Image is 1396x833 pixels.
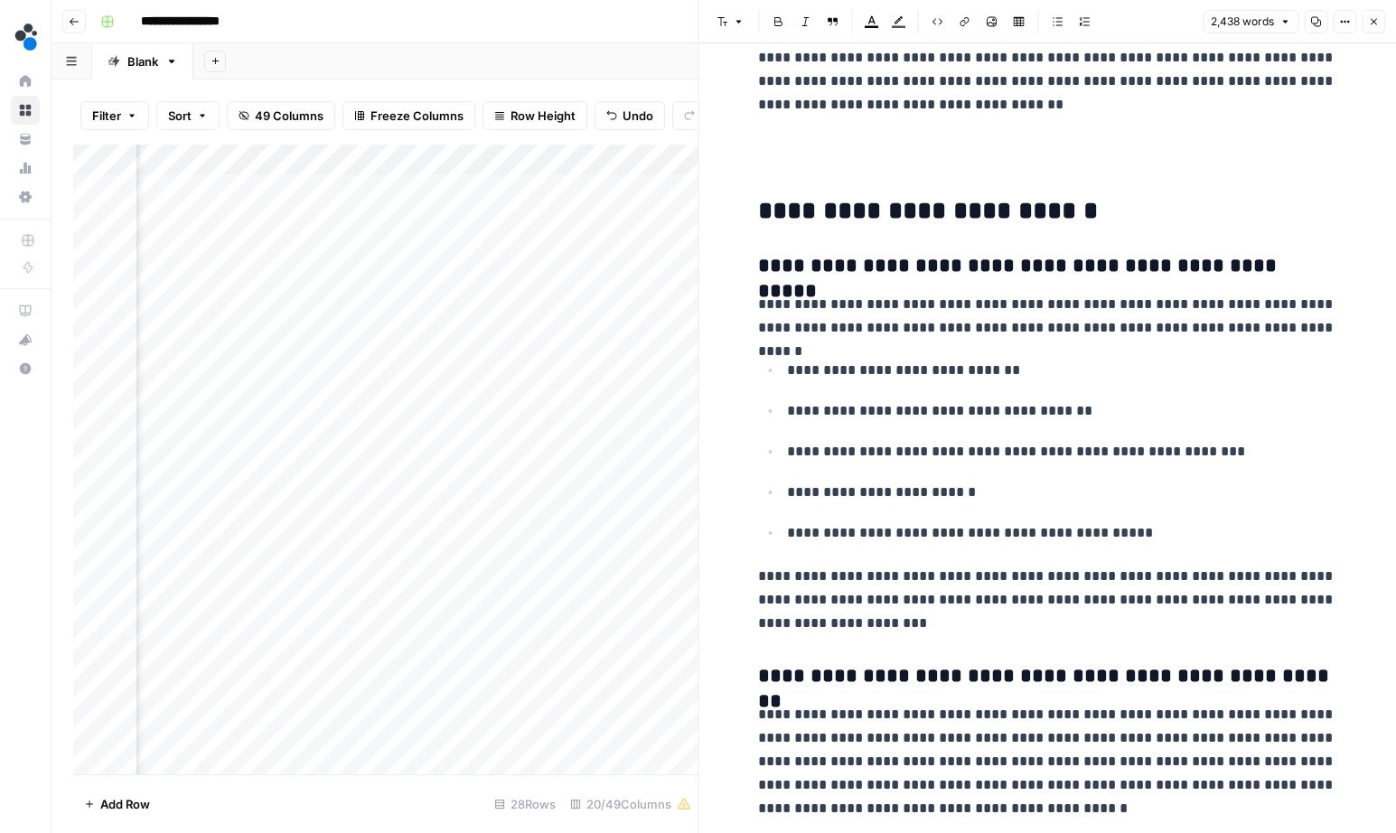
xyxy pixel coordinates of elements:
button: Help + Support [11,354,40,383]
button: 49 Columns [227,101,335,130]
div: 28 Rows [487,790,563,819]
button: Add Row [73,790,161,819]
a: AirOps Academy [11,296,40,325]
a: Home [11,67,40,96]
button: Workspace: spot.ai [11,14,40,60]
button: Row Height [483,101,587,130]
div: What's new? [12,326,39,353]
button: Sort [156,101,220,130]
span: Undo [623,107,653,125]
div: 20/49 Columns [563,790,698,819]
span: Sort [168,107,192,125]
div: Blank [127,52,158,70]
a: Settings [11,183,40,211]
span: 2,438 words [1211,14,1274,30]
button: Undo [595,101,665,130]
button: Freeze Columns [342,101,475,130]
a: Browse [11,96,40,125]
button: Filter [80,101,149,130]
span: Freeze Columns [370,107,464,125]
button: 2,438 words [1203,10,1298,33]
span: 49 Columns [255,107,323,125]
span: Row Height [511,107,576,125]
a: Usage [11,154,40,183]
span: Filter [92,107,121,125]
span: Add Row [100,795,150,813]
img: spot.ai Logo [11,21,43,53]
a: Blank [92,43,193,80]
button: What's new? [11,325,40,354]
a: Your Data [11,125,40,154]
